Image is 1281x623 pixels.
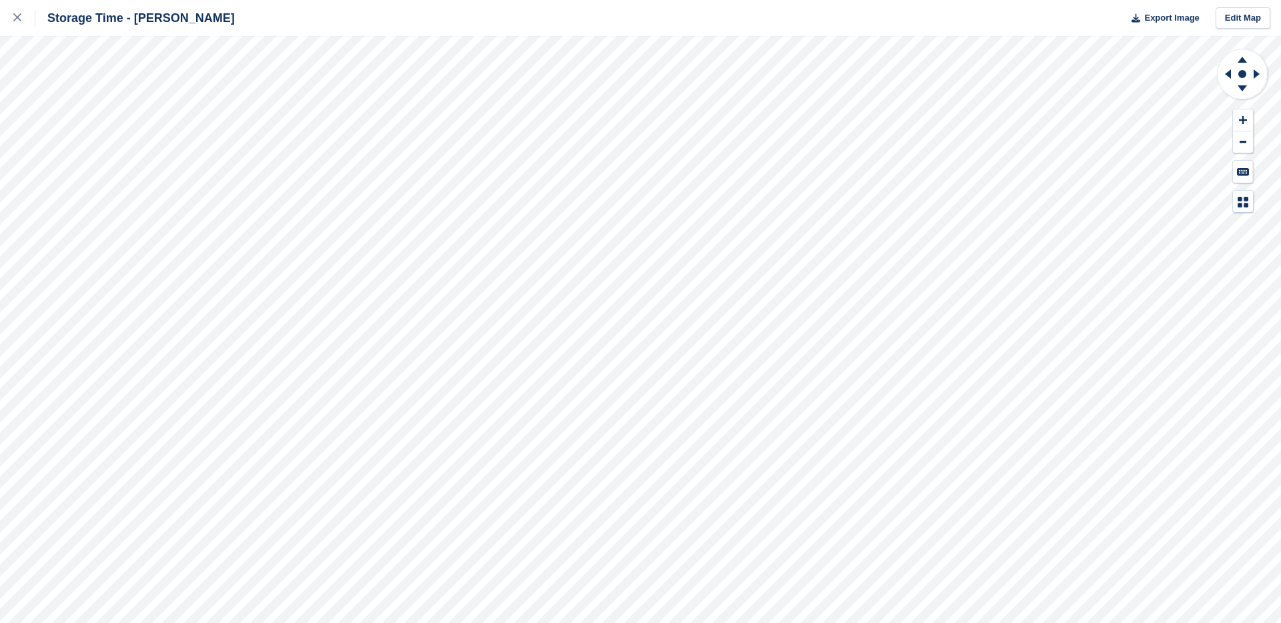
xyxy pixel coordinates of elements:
a: Edit Map [1216,7,1270,29]
div: Storage Time - [PERSON_NAME] [35,10,235,26]
button: Keyboard Shortcuts [1233,161,1253,183]
button: Zoom In [1233,109,1253,131]
button: Export Image [1124,7,1200,29]
button: Map Legend [1233,191,1253,213]
span: Export Image [1144,11,1199,25]
button: Zoom Out [1233,131,1253,153]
